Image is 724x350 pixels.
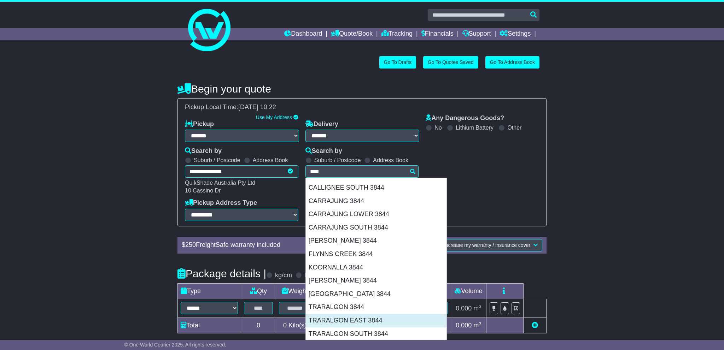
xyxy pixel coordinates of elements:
[306,327,446,341] div: TRARALGON SOUTH 3844
[194,157,240,164] label: Suburb / Postcode
[306,287,446,301] div: [GEOGRAPHIC_DATA] 3844
[434,124,442,131] label: No
[500,28,531,40] a: Settings
[177,268,266,279] h4: Package details |
[305,147,342,155] label: Search by
[185,147,222,155] label: Search by
[185,199,257,207] label: Pickup Address Type
[177,83,547,95] h4: Begin your quote
[178,283,241,299] td: Type
[306,248,446,261] div: FLYNNS CREEK 3844
[275,272,292,279] label: kg/cm
[456,322,472,329] span: 0.000
[124,342,226,348] span: © One World Courier 2025. All rights reserved.
[185,188,221,194] span: 10 Cassino Dr
[276,318,314,333] td: Kilo(s)
[373,157,408,164] label: Address Book
[241,318,276,333] td: 0
[306,261,446,274] div: KOORNALLA 3844
[253,157,288,164] label: Address Book
[426,114,504,122] label: Any Dangerous Goods?
[178,318,241,333] td: Total
[439,239,542,251] button: Increase my warranty / insurance cover
[305,120,338,128] label: Delivery
[276,283,314,299] td: Weight
[306,208,446,221] div: CARRAJUNG LOWER 3844
[421,28,454,40] a: Financials
[532,322,538,329] a: Add new item
[451,283,486,299] td: Volume
[456,305,472,312] span: 0.000
[306,301,446,314] div: TRARALGON 3844
[185,241,196,248] span: 250
[185,120,214,128] label: Pickup
[456,124,494,131] label: Lithium Battery
[314,157,361,164] label: Suburb / Postcode
[379,56,416,69] a: Go To Drafts
[485,56,539,69] a: Go To Address Book
[241,283,276,299] td: Qty
[331,28,373,40] a: Quote/Book
[304,272,316,279] label: lb/in
[306,314,446,327] div: TRARALGON EAST 3844
[256,114,292,120] a: Use My Address
[473,322,481,329] span: m
[479,321,481,326] sup: 3
[381,28,413,40] a: Tracking
[306,181,446,195] div: CALLIGNEE SOUTH 3844
[306,195,446,208] div: CARRAJUNG 3844
[507,124,521,131] label: Other
[283,322,287,329] span: 0
[284,28,322,40] a: Dashboard
[178,241,382,249] div: $ FreightSafe warranty included
[462,28,491,40] a: Support
[306,274,446,287] div: [PERSON_NAME] 3844
[181,103,543,111] div: Pickup Local Time:
[238,103,276,111] span: [DATE] 10:22
[185,180,255,186] span: QuikShade Australia Pty Ltd
[306,234,446,248] div: [PERSON_NAME] 3844
[444,242,530,248] span: Increase my warranty / insurance cover
[473,305,481,312] span: m
[479,304,481,309] sup: 3
[423,56,478,69] a: Go To Quotes Saved
[306,221,446,235] div: CARRAJUNG SOUTH 3844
